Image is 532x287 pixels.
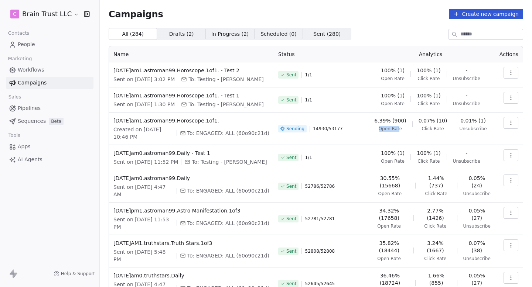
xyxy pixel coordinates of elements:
span: Scheduled ( 0 ) [260,30,297,38]
span: Beta [49,118,64,125]
span: Open Rate [377,256,401,262]
span: 1.66% (855) [422,272,451,287]
span: 100% (1) [381,92,405,99]
span: 52786 / 52786 [305,183,335,189]
span: - [465,149,467,157]
span: Sent [286,216,296,222]
span: Created on [DATE] 10:46 PM [113,126,174,141]
span: [DATE]AM1.truthstars.Truth Stars.1of3 [113,239,269,247]
span: Click Rate [422,126,444,132]
span: Unsubscribe [459,126,487,132]
span: 3.24% (1667) [420,239,451,254]
span: To: Testing - Angie [188,101,263,108]
span: 100% (1) [381,149,405,157]
span: Sent on [DATE] 3:02 PM [113,76,175,83]
span: Open Rate [381,76,405,82]
span: Click Rate [424,223,446,229]
span: People [18,41,35,48]
span: Sent on [DATE] 11:52 PM [113,158,178,166]
span: Sent [286,155,296,160]
span: 1 / 1 [305,97,312,103]
th: Actions [495,46,523,62]
span: 52808 / 52808 [305,248,335,254]
span: [DATE]am0.astroman99.Daily - Test 1 [113,149,269,157]
button: CBrain Trust LLC [9,8,79,20]
span: Sent on [DATE] 5:48 PM [113,248,174,263]
span: Help & Support [61,271,95,277]
span: Unsubscribe [463,256,491,262]
button: Create new campaign [449,9,523,19]
span: To: ENGAGED: ALL (60o90c21d) [187,252,269,259]
span: 1.44% (737) [422,174,451,189]
span: Sent [286,281,296,287]
span: Open Rate [377,223,401,229]
span: Click Rate [424,256,446,262]
span: Sent on [DATE] 1:30 PM [113,101,175,108]
span: Unsubscribe [453,76,480,82]
a: People [6,38,93,51]
span: Pipelines [18,104,41,112]
span: Sequences [18,117,46,125]
span: Unsubscribe [463,223,491,229]
span: Sent ( 280 ) [313,30,341,38]
span: 34.32% (17658) [371,207,407,222]
span: Marketing [5,53,35,64]
span: 2.77% (1426) [420,207,451,222]
span: - [465,92,467,99]
span: To: ENGAGED: ALL (60o90c21d) [187,219,269,227]
a: Campaigns [6,77,93,89]
span: [DATE]am1.astroman99.Horoscope.1of1. - Test 2 [113,67,269,74]
span: 100% (1) [417,92,440,99]
span: Tools [5,130,23,141]
span: 0.07% (10) [419,117,447,124]
span: 30.55% (15668) [371,174,409,189]
span: [DATE]am1.astroman99.Horoscope.1of1. [113,117,269,124]
span: [DATE]pm1.astroman99.Astro Manifestation.1of3 [113,207,269,214]
span: To: ENGAGED: ALL (60o90c21d) [187,187,269,194]
span: Unsubscribe [453,158,480,164]
span: To: Testing - Angie [188,76,263,83]
span: Click Rate [425,191,447,197]
span: Drafts ( 2 ) [169,30,194,38]
span: 36.46% (18724) [371,272,409,287]
span: 100% (1) [381,67,405,74]
th: Analytics [366,46,495,62]
span: Open Rate [378,191,402,197]
span: Campaigns [109,9,163,19]
span: Sent [286,248,296,254]
span: To: Testing - Angie [192,158,267,166]
span: Open Rate [381,101,405,107]
span: To: ENGAGED: ALL (60o90c21d) [187,129,269,137]
span: Sales [5,91,24,103]
span: - [465,67,467,74]
span: 52781 / 52781 [305,216,335,222]
span: Sent on [DATE] 4:47 AM [113,183,174,198]
span: Sent [286,72,296,78]
span: Open Rate [379,126,402,132]
span: 35.82% (18444) [371,239,407,254]
span: Sent on [DATE] 11:53 PM [113,216,174,231]
a: AI Agents [6,153,93,166]
th: Name [109,46,274,62]
span: 1 / 1 [305,155,312,160]
a: Workflows [6,64,93,76]
span: Campaigns [18,79,47,87]
span: Contacts [5,28,33,39]
span: 0.05% (27) [463,272,491,287]
a: Apps [6,141,93,153]
a: Help & Support [54,271,95,277]
span: [DATE]am0.astroman99.Daily [113,174,269,182]
span: Click Rate [417,76,440,82]
span: 100% (1) [417,149,440,157]
span: Click Rate [417,101,440,107]
span: Sending [286,126,304,132]
span: 1 / 1 [305,72,312,78]
span: Workflows [18,66,44,74]
span: 0.01% (1) [460,117,486,124]
th: Status [274,46,366,62]
span: [DATE]am0.truthstars.Daily [113,272,269,279]
span: C [13,10,17,18]
span: 0.05% (27) [463,207,491,222]
span: 6.39% (900) [374,117,406,124]
span: Brain Trust LLC [22,9,72,19]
